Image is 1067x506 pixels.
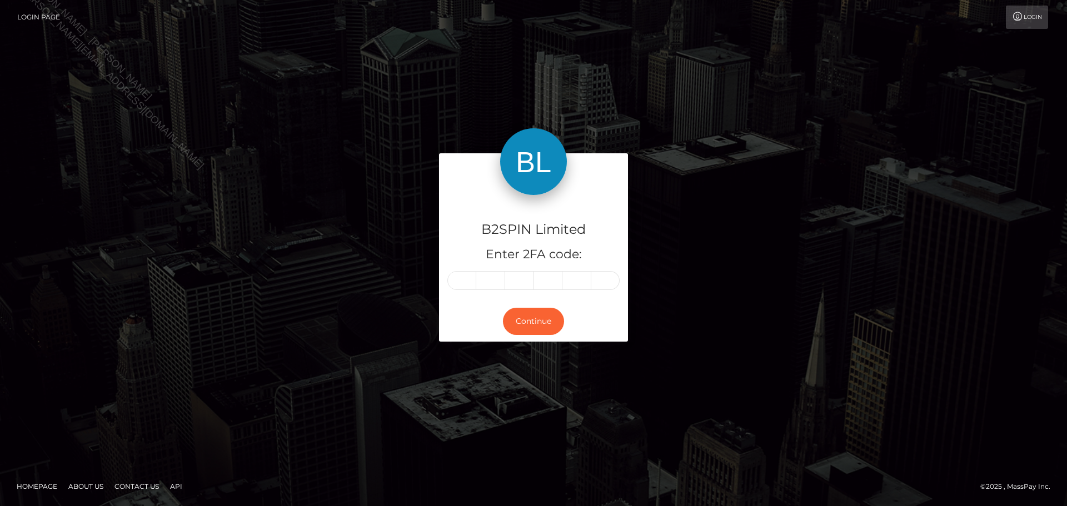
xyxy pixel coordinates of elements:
[17,6,60,29] a: Login Page
[64,478,108,495] a: About Us
[110,478,163,495] a: Contact Us
[166,478,187,495] a: API
[447,246,620,263] h5: Enter 2FA code:
[980,480,1059,493] div: © 2025 , MassPay Inc.
[447,220,620,239] h4: B2SPIN Limited
[12,478,62,495] a: Homepage
[500,128,567,195] img: B2SPIN Limited
[1006,6,1048,29] a: Login
[503,308,564,335] button: Continue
